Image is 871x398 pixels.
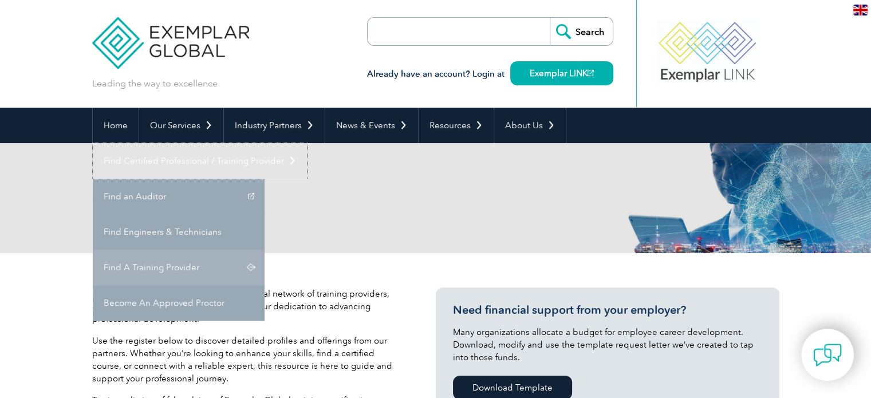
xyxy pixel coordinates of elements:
p: Use the register below to discover detailed profiles and offerings from our partners. Whether you... [92,334,401,385]
h3: Need financial support from your employer? [453,303,762,317]
a: Find Engineers & Technicians [93,214,265,250]
p: Many organizations allocate a budget for employee career development. Download, modify and use th... [453,326,762,364]
img: contact-chat.png [813,341,842,369]
a: Resources [419,108,494,143]
a: Find an Auditor [93,179,265,214]
a: About Us [494,108,566,143]
h2: Client Register [92,189,573,207]
a: Find Certified Professional / Training Provider [93,143,307,179]
a: Find A Training Provider [93,250,265,285]
a: News & Events [325,108,418,143]
a: Home [93,108,139,143]
img: en [853,5,868,15]
a: Industry Partners [224,108,325,143]
a: Exemplar LINK [510,61,613,85]
h3: Already have an account? Login at [367,67,613,81]
a: Our Services [139,108,223,143]
p: Leading the way to excellence [92,77,218,90]
img: open_square.png [588,70,594,76]
p: Exemplar Global proudly works with a global network of training providers, consultants, and organ... [92,287,401,325]
a: Become An Approved Proctor [93,285,265,321]
input: Search [550,18,613,45]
